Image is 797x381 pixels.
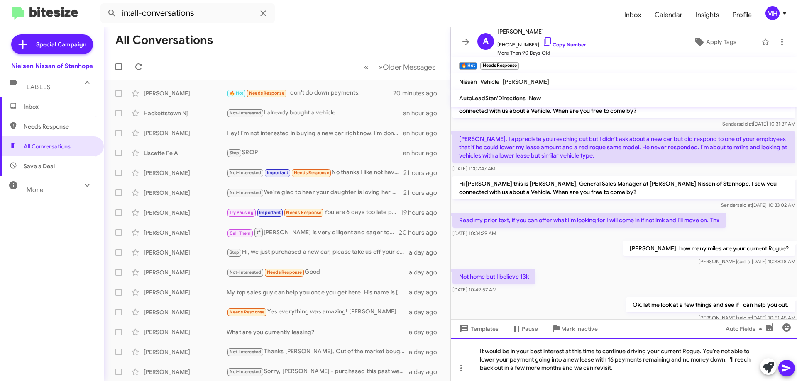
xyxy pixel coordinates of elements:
[765,6,780,20] div: MH
[24,142,71,150] span: All Conversations
[403,129,444,137] div: an hour ago
[452,131,795,163] p: [PERSON_NAME], I appreciate you reaching out but I didn't ask about a new car but did respond to ...
[480,62,518,70] small: Needs Response
[11,34,93,54] a: Special Campaign
[100,3,275,23] input: Search
[227,88,394,98] div: I don't do down payments.
[227,148,403,158] div: SROP
[359,58,374,75] button: Previous
[561,321,598,336] span: Mark Inactive
[452,95,795,118] p: Hi [PERSON_NAME] this is [PERSON_NAME], General Sales Manager at [PERSON_NAME] Nissan of Stanhope...
[452,286,496,293] span: [DATE] 10:49:57 AM
[227,328,409,336] div: What are you currently leasing?
[36,40,86,49] span: Special Campaign
[399,228,444,237] div: 20 hours ago
[648,3,689,27] a: Calendar
[452,230,496,236] span: [DATE] 10:34:29 AM
[115,34,213,47] h1: All Conversations
[227,367,409,376] div: Sorry, [PERSON_NAME] - purchased this past week. Thanks!
[144,209,227,217] div: [PERSON_NAME]
[267,170,288,175] span: Important
[259,210,281,215] span: Important
[144,288,227,296] div: [PERSON_NAME]
[503,78,549,85] span: [PERSON_NAME]
[227,307,409,317] div: Yes everything was amazing! [PERSON_NAME] did an awesome job making sure everything went smooth a...
[27,83,51,91] span: Labels
[409,288,444,296] div: a day ago
[227,108,403,118] div: I already bought a vehicle
[403,149,444,157] div: an hour ago
[451,338,797,381] div: It would be in your best interest at this time to continue driving your current Rogue. You're not...
[689,3,726,27] span: Insights
[227,168,403,177] div: No thanks I like not having a car payment
[726,321,765,336] span: Auto Fields
[409,348,444,356] div: a day ago
[459,62,477,70] small: 🔥 Hot
[403,169,444,177] div: 2 hours ago
[409,268,444,277] div: a day ago
[227,208,401,217] div: You are 6 days too late picked up a 2025 kicks SR my only regret is that I could not get the prem...
[452,269,535,284] p: Not home but I believe 13k
[401,209,444,217] div: 19 hours ago
[230,150,240,155] span: Stop
[409,248,444,257] div: a day ago
[230,309,265,315] span: Needs Response
[618,3,648,27] a: Inbox
[378,62,383,72] span: »
[373,58,440,75] button: Next
[543,41,586,48] a: Copy Number
[230,190,262,195] span: Not-Interested
[267,269,302,275] span: Needs Response
[409,308,444,316] div: a day ago
[227,347,409,357] div: Thanks [PERSON_NAME], Out of the market bought a new car over the weekend Thanks again
[480,78,499,85] span: Vehicle
[227,267,409,277] div: Good
[144,248,227,257] div: [PERSON_NAME]
[409,368,444,376] div: a day ago
[497,36,586,49] span: [PHONE_NUMBER]
[483,35,489,48] span: A
[409,328,444,336] div: a day ago
[699,258,795,265] span: [PERSON_NAME] [DATE] 10:48:18 AM
[505,321,545,336] button: Pause
[452,176,795,199] p: Hi [PERSON_NAME] this is [PERSON_NAME], General Sales Manager at [PERSON_NAME] Nissan of Stanhope...
[737,258,752,265] span: said at
[403,109,444,117] div: an hour ago
[144,109,227,117] div: Hackettstown Nj
[452,165,495,172] span: [DATE] 11:02:47 AM
[403,189,444,197] div: 2 hours ago
[383,63,435,72] span: Older Messages
[144,228,227,237] div: [PERSON_NAME]
[24,122,94,131] span: Needs Response
[230,231,251,236] span: Call Them
[144,129,227,137] div: [PERSON_NAME]
[497,49,586,57] span: More Than 90 Days Old
[672,34,757,49] button: Apply Tags
[738,121,753,127] span: said at
[719,321,772,336] button: Auto Fields
[249,90,284,96] span: Needs Response
[726,3,758,27] a: Profile
[230,170,262,175] span: Not-Interested
[144,169,227,177] div: [PERSON_NAME]
[457,321,499,336] span: Templates
[699,315,795,321] span: [PERSON_NAME] [DATE] 10:51:45 AM
[230,369,262,374] span: Not-Interested
[286,210,321,215] span: Needs Response
[452,213,726,228] p: Read my prior text, if you can offer what I'm looking for I will come in if not lmk and I'll move...
[364,62,369,72] span: «
[24,102,94,111] span: Inbox
[623,241,795,256] p: [PERSON_NAME], how many miles are your current Rogue?
[144,308,227,316] div: [PERSON_NAME]
[227,227,399,238] div: [PERSON_NAME] is very diligent and eager to earn your business. He's definitely an asset. That be...
[144,328,227,336] div: [PERSON_NAME]
[230,110,262,116] span: Not-Interested
[144,268,227,277] div: [PERSON_NAME]
[230,250,240,255] span: Stop
[144,189,227,197] div: [PERSON_NAME]
[545,321,604,336] button: Mark Inactive
[144,348,227,356] div: [PERSON_NAME]
[721,202,795,208] span: Sender [DATE] 10:33:02 AM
